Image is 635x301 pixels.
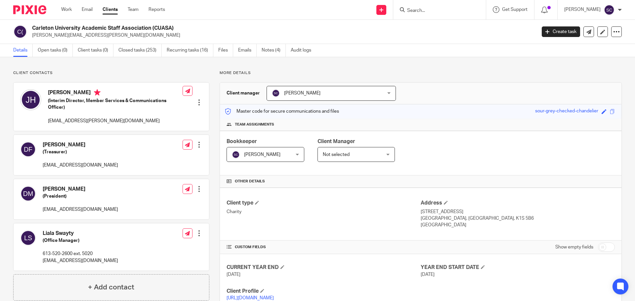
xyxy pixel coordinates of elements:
a: Open tasks (0) [38,44,73,57]
h4: Liala Swayty [43,230,118,237]
p: [STREET_ADDRESS] [421,208,615,215]
img: svg%3E [20,186,36,202]
h3: Client manager [227,90,260,96]
p: [EMAIL_ADDRESS][DOMAIN_NAME] [43,162,118,169]
a: Clients [103,6,118,13]
a: Client tasks (0) [78,44,113,57]
img: svg%3E [272,89,280,97]
div: sour-grey-checked-chandelier [535,108,598,115]
p: [GEOGRAPHIC_DATA], [GEOGRAPHIC_DATA], K1S 5B6 [421,215,615,222]
h4: Client type [227,200,421,207]
img: svg%3E [232,151,240,159]
h4: CUSTOM FIELDS [227,245,421,250]
a: Create task [542,26,580,37]
h4: Address [421,200,615,207]
p: Client contacts [13,70,209,76]
p: [EMAIL_ADDRESS][DOMAIN_NAME] [43,257,118,264]
h4: [PERSON_NAME] [43,186,118,193]
p: [EMAIL_ADDRESS][DOMAIN_NAME] [43,206,118,213]
p: Master code for secure communications and files [225,108,339,115]
span: Other details [235,179,265,184]
i: Primary [94,89,101,96]
span: [DATE] [421,272,435,277]
p: [PERSON_NAME] [564,6,601,13]
a: Closed tasks (253) [118,44,162,57]
img: svg%3E [13,25,27,39]
h4: CURRENT YEAR END [227,264,421,271]
h5: (Office Manager) [43,237,118,244]
span: Client Manager [317,139,355,144]
a: Email [82,6,93,13]
span: Bookkeeper [227,139,257,144]
h4: YEAR END START DATE [421,264,615,271]
h5: (Treasurer) [43,149,118,155]
img: svg%3E [20,89,41,110]
a: Files [218,44,233,57]
a: [URL][DOMAIN_NAME] [227,296,274,300]
p: Charity [227,208,421,215]
img: svg%3E [20,230,36,246]
img: svg%3E [20,141,36,157]
span: [PERSON_NAME] [244,152,280,157]
a: Recurring tasks (16) [167,44,213,57]
h4: [PERSON_NAME] [43,141,118,148]
a: Details [13,44,33,57]
span: Not selected [323,152,350,157]
span: Get Support [502,7,528,12]
input: Search [406,8,466,14]
img: Pixie [13,5,46,14]
p: [GEOGRAPHIC_DATA] [421,222,615,228]
span: Team assignments [235,122,274,127]
h4: Client Profile [227,288,421,295]
h2: Carleton University Academic Staff Association (CUASA) [32,25,432,32]
a: Work [61,6,72,13]
h4: [PERSON_NAME] [48,89,183,97]
span: [PERSON_NAME] [284,91,320,95]
p: [EMAIL_ADDRESS][PERSON_NAME][DOMAIN_NAME] [48,118,183,124]
a: Audit logs [291,44,316,57]
h5: (President) [43,193,118,200]
h4: + Add contact [88,282,134,292]
p: More details [220,70,622,76]
p: 613-520-2600 ext. 5020 [43,250,118,257]
img: svg%3E [604,5,614,15]
a: Team [128,6,139,13]
h5: (Interim Director, Member Services & Communications Officer) [48,97,183,111]
span: [DATE] [227,272,240,277]
a: Reports [148,6,165,13]
p: [PERSON_NAME][EMAIL_ADDRESS][PERSON_NAME][DOMAIN_NAME] [32,32,532,39]
a: Notes (4) [262,44,286,57]
a: Emails [238,44,257,57]
label: Show empty fields [555,244,593,250]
